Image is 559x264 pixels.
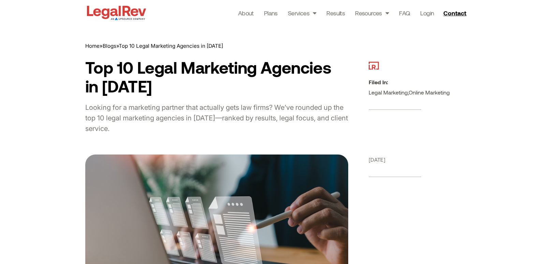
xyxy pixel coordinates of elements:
[369,89,408,96] a: Legal Marketing
[409,89,450,96] a: Online Marketing
[369,79,450,96] span: ,
[103,43,116,49] a: Blogs
[85,58,348,96] h1: Top 10 Legal Marketing Agencies in [DATE]
[355,8,389,18] a: Resources
[326,8,345,18] a: Results
[238,8,254,18] a: About
[441,8,471,18] a: Contact
[399,8,410,18] a: FAQ
[238,8,434,18] nav: Menu
[369,156,385,163] span: [DATE]
[288,8,317,18] a: Services
[85,43,223,49] span: » »
[443,10,466,16] span: Contact
[420,8,434,18] a: Login
[85,103,348,133] span: Looking for a marketing partner that actually gets law firms? We’ve rounded up the top 10 legal m...
[119,43,223,49] span: Top 10 Legal Marketing Agencies in [DATE]
[264,8,278,18] a: Plans
[369,79,388,85] b: Filed In:
[85,43,100,49] a: Home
